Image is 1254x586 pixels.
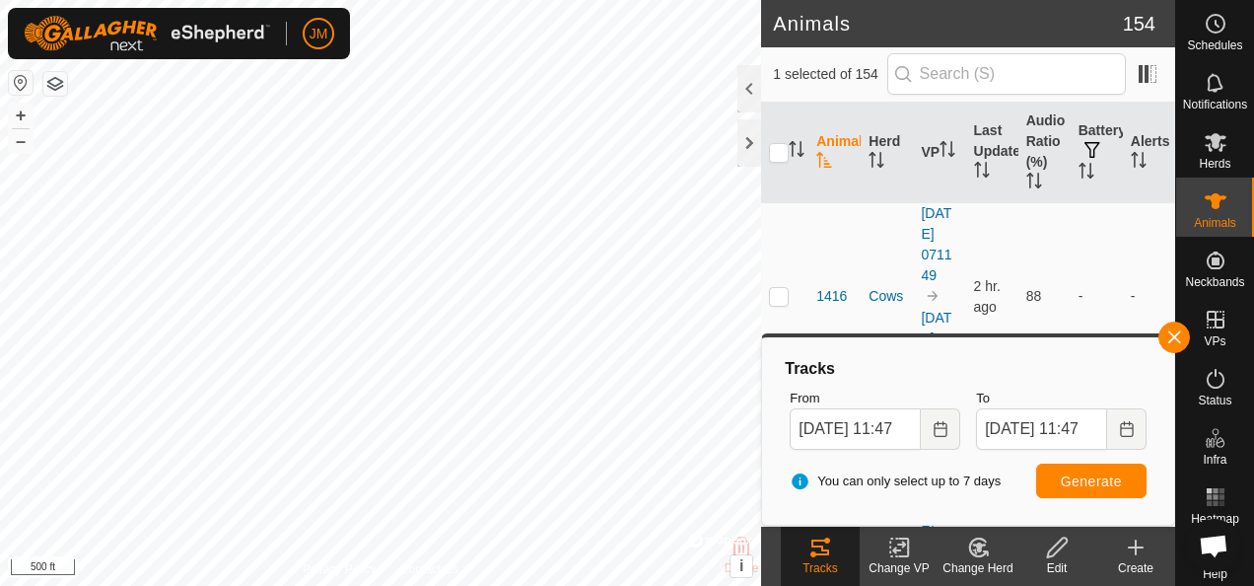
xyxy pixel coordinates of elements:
[1194,217,1236,229] span: Animals
[303,560,377,578] a: Privacy Policy
[790,472,1001,491] span: You can only select up to 7 days
[1079,166,1094,182] p-sorticon: Activate to sort
[1187,519,1240,572] div: Open chat
[921,408,960,450] button: Choose Date
[1199,158,1230,170] span: Herds
[974,278,1001,315] span: Sep 29, 2025, 9:21 AM
[861,103,913,203] th: Herd
[24,16,270,51] img: Gallagher Logo
[1071,202,1123,391] td: -
[1017,559,1096,577] div: Edit
[1026,176,1042,191] p-sorticon: Activate to sort
[9,104,33,127] button: +
[869,286,905,307] div: Cows
[921,205,951,283] a: [DATE] 071149
[1191,513,1239,525] span: Heatmap
[310,24,328,44] span: JM
[1123,103,1175,203] th: Alerts
[9,71,33,95] button: Reset Map
[1185,276,1244,288] span: Neckbands
[1183,99,1247,110] span: Notifications
[966,103,1018,203] th: Last Updated
[808,103,861,203] th: Animal
[1071,103,1123,203] th: Battery
[939,559,1017,577] div: Change Herd
[731,555,752,577] button: i
[913,103,965,203] th: VP
[782,357,1154,381] div: Tracks
[860,559,939,577] div: Change VP
[1096,559,1175,577] div: Create
[773,64,886,85] span: 1 selected of 154
[1036,464,1147,498] button: Generate
[1018,103,1071,203] th: Audio Ratio (%)
[1131,155,1147,171] p-sorticon: Activate to sort
[869,155,884,171] p-sorticon: Activate to sort
[1203,568,1227,580] span: Help
[789,144,804,160] p-sorticon: Activate to sort
[1107,408,1147,450] button: Choose Date
[921,310,951,388] a: [DATE] 115548
[739,557,743,574] span: i
[1204,335,1225,347] span: VPs
[940,144,955,160] p-sorticon: Activate to sort
[925,288,940,304] img: to
[781,559,860,577] div: Tracks
[1198,395,1231,406] span: Status
[790,389,960,408] label: From
[974,165,990,181] p-sorticon: Activate to sort
[976,389,1147,408] label: To
[816,155,832,171] p-sorticon: Activate to sort
[816,286,847,307] span: 1416
[773,12,1122,36] h2: Animals
[400,560,458,578] a: Contact Us
[9,129,33,153] button: –
[1123,202,1175,391] td: -
[1026,288,1042,304] span: 88
[1123,9,1155,38] span: 154
[1203,454,1226,466] span: Infra
[1187,39,1242,51] span: Schedules
[887,53,1126,95] input: Search (S)
[1061,474,1122,489] span: Generate
[43,72,67,96] button: Map Layers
